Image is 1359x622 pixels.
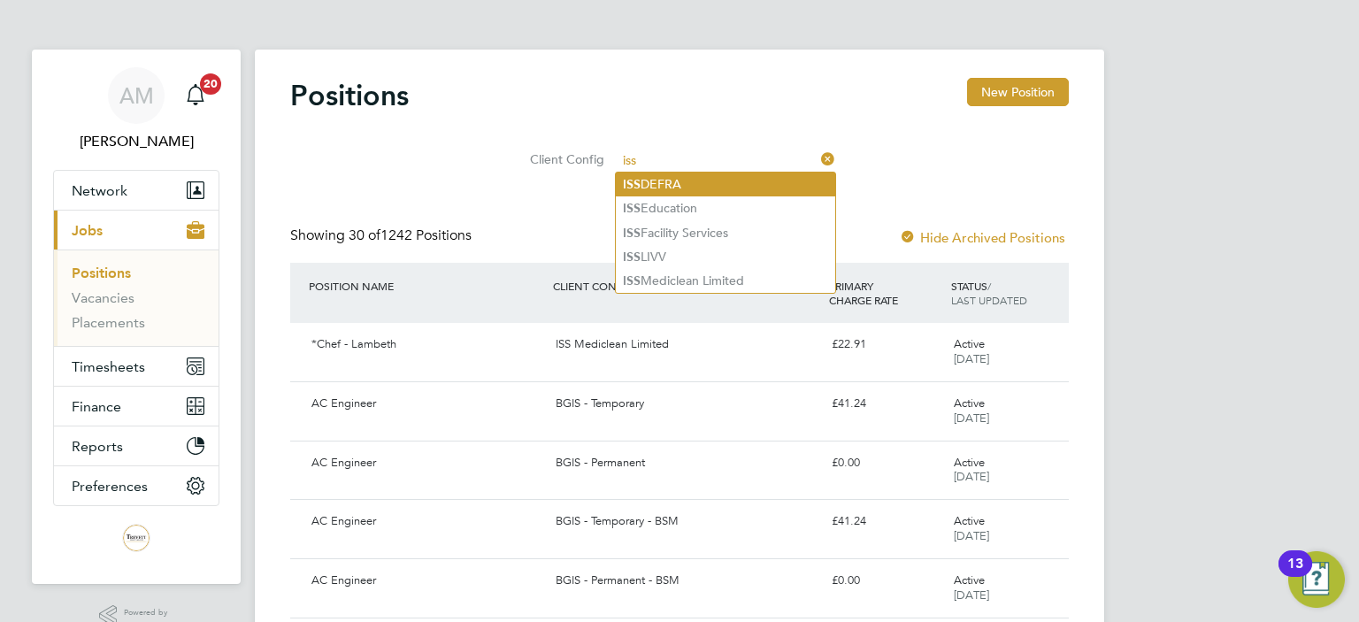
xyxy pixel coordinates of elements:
button: Preferences [54,466,219,505]
li: Education [616,196,835,220]
div: AC Engineer [304,507,549,536]
span: 1242 Positions [349,227,472,244]
span: 20 [200,73,221,95]
li: LIVV [616,245,835,269]
div: *Chef - Lambeth [304,330,549,359]
span: [DATE] [954,528,989,543]
button: Timesheets [54,347,219,386]
a: Placements [72,314,145,331]
span: Andy McMaster [53,131,219,152]
span: [DATE] [954,587,989,603]
div: £41.24 [825,507,947,536]
div: BGIS - Temporary [549,389,824,419]
a: Positions [72,265,131,281]
div: AC Engineer [304,566,549,595]
span: AM [119,84,154,107]
span: LAST UPDATED [951,293,1027,307]
li: Facility Services [616,221,835,245]
div: £0.00 [825,449,947,478]
div: PRIMARY CHARGE RATE [825,270,947,316]
a: 20 [178,67,213,124]
div: CLIENT CONFIG [549,270,824,302]
div: BGIS - Permanent [549,449,824,478]
a: Vacancies [72,289,134,306]
span: Active [954,336,985,351]
div: £0.00 [825,566,947,595]
div: BGIS - Temporary - BSM [549,507,824,536]
label: Client Config [525,151,604,167]
b: ISS [623,226,641,241]
div: AC Engineer [304,389,549,419]
span: Active [954,513,985,528]
button: Reports [54,426,219,465]
div: Jobs [54,250,219,346]
span: Active [954,455,985,470]
div: 13 [1287,564,1303,587]
b: ISS [623,177,641,192]
a: AM[PERSON_NAME] [53,67,219,152]
nav: Main navigation [32,50,241,584]
span: Network [72,182,127,199]
span: [DATE] [954,469,989,484]
h2: Positions [290,78,409,113]
span: Timesheets [72,358,145,375]
input: Search for... [617,149,835,173]
div: AC Engineer [304,449,549,478]
div: Showing [290,227,475,245]
b: ISS [623,273,641,288]
div: BGIS - Permanent - BSM [549,566,824,595]
div: ISS Mediclean Limited [549,330,824,359]
button: Jobs [54,211,219,250]
span: Jobs [72,222,103,239]
span: Finance [72,398,121,415]
b: ISS [623,250,641,265]
label: Hide Archived Positions [899,229,1065,246]
li: DEFRA [616,173,835,196]
span: [DATE] [954,351,989,366]
span: Preferences [72,478,148,495]
span: Active [954,395,985,411]
span: / [987,279,991,293]
div: STATUS [947,270,1069,316]
div: POSITION NAME [304,270,549,302]
span: Powered by [124,605,173,620]
a: Go to home page [53,524,219,552]
span: [DATE] [954,411,989,426]
button: Network [54,171,219,210]
li: Mediclean Limited [616,269,835,293]
img: trevettgroup-logo-retina.png [122,524,150,552]
div: £22.91 [825,330,947,359]
button: New Position [967,78,1069,106]
b: ISS [623,201,641,216]
button: Finance [54,387,219,426]
div: £41.24 [825,389,947,419]
span: Reports [72,438,123,455]
span: 30 of [349,227,380,244]
button: Open Resource Center, 13 new notifications [1288,551,1345,608]
span: Active [954,572,985,587]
